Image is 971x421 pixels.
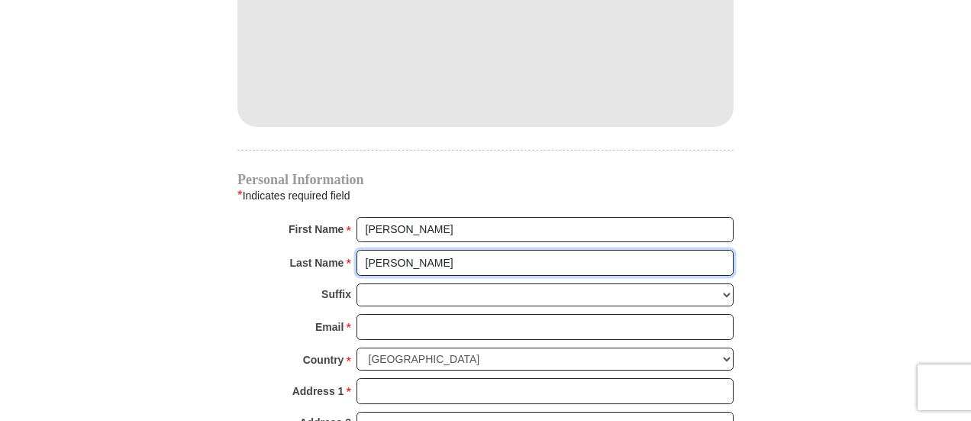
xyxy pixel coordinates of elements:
strong: Address 1 [292,381,344,402]
strong: Country [303,349,344,371]
strong: Last Name [290,252,344,274]
strong: First Name [289,219,344,240]
div: Indicates required field [237,186,734,206]
h4: Personal Information [237,173,734,186]
strong: Email [315,316,344,338]
strong: Suffix [321,283,351,305]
